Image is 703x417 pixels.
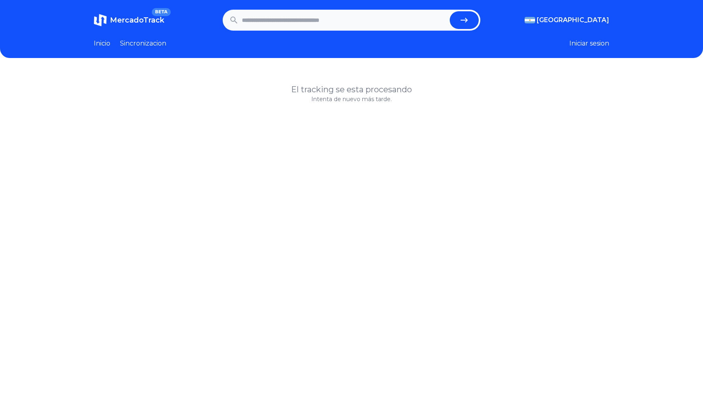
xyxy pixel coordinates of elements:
span: BETA [152,8,171,16]
img: Argentina [525,17,535,23]
button: [GEOGRAPHIC_DATA] [525,15,609,25]
a: Inicio [94,39,110,48]
button: Iniciar sesion [569,39,609,48]
span: [GEOGRAPHIC_DATA] [537,15,609,25]
a: MercadoTrackBETA [94,14,164,27]
img: MercadoTrack [94,14,107,27]
span: MercadoTrack [110,16,164,25]
p: Intenta de nuevo más tarde. [94,95,609,103]
h1: El tracking se esta procesando [94,84,609,95]
a: Sincronizacion [120,39,166,48]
